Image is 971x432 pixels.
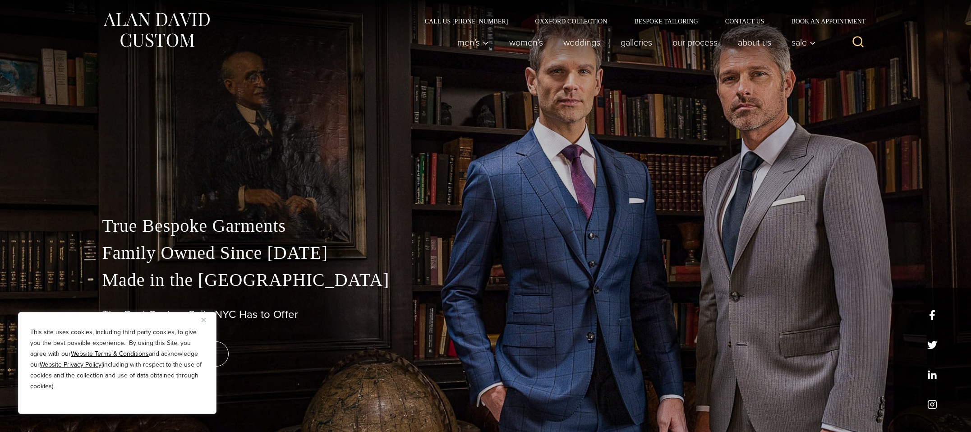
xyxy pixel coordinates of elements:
[927,370,937,380] a: linkedin
[927,340,937,350] a: x/twitter
[499,33,553,51] a: Women’s
[847,32,869,53] button: View Search Form
[662,33,727,51] a: Our Process
[447,33,820,51] nav: Primary Navigation
[202,314,212,325] button: Close
[792,38,816,47] span: Sale
[927,310,937,320] a: facebook
[610,33,662,51] a: Galleries
[30,327,204,392] p: This site uses cookies, including third party cookies, to give you the best possible experience. ...
[40,360,101,369] a: Website Privacy Policy
[521,18,621,24] a: Oxxford Collection
[553,33,610,51] a: weddings
[411,18,869,24] nav: Secondary Navigation
[778,18,869,24] a: Book an Appointment
[71,349,149,358] a: Website Terms & Conditions
[927,400,937,409] a: instagram
[102,10,211,50] img: Alan David Custom
[457,38,489,47] span: Men’s
[727,33,781,51] a: About Us
[621,18,711,24] a: Bespoke Tailoring
[202,318,206,322] img: Close
[712,18,778,24] a: Contact Us
[102,212,869,294] p: True Bespoke Garments Family Owned Since [DATE] Made in the [GEOGRAPHIC_DATA]
[102,308,869,321] h1: The Best Custom Suits NYC Has to Offer
[411,18,522,24] a: Call Us [PHONE_NUMBER]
